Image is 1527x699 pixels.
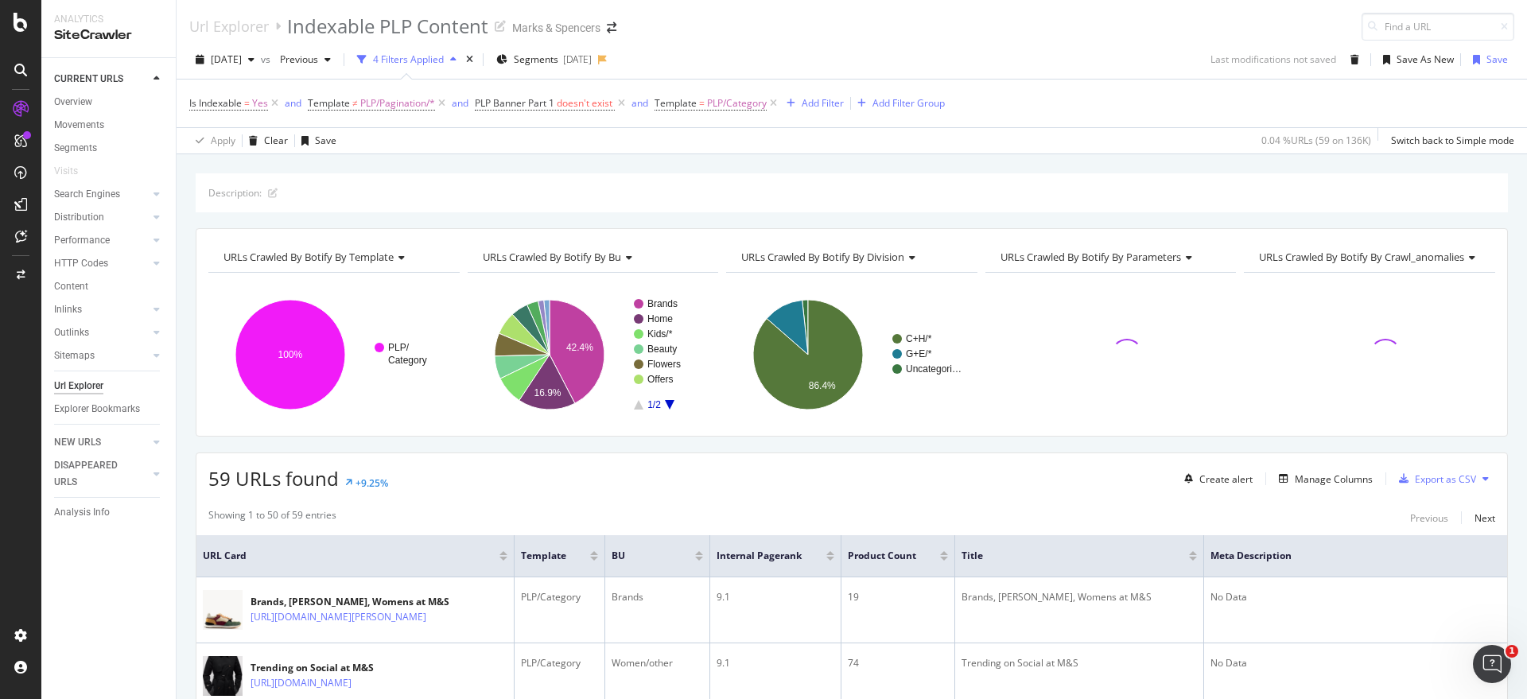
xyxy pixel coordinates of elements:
button: Export as CSV [1393,466,1476,491]
div: PLP/Category [521,590,598,604]
div: Manage Columns [1295,472,1373,486]
a: Analysis Info [54,504,165,521]
h4: URLs Crawled By Botify By bu [480,244,705,270]
div: +9.25% [356,476,388,490]
button: Save As New [1377,47,1454,72]
span: Yes [252,92,268,115]
div: Inlinks [54,301,82,318]
span: URLs Crawled By Botify By template [223,250,394,264]
span: Title [962,549,1165,563]
div: 74 [848,656,948,670]
span: 1 [1506,645,1518,658]
a: Visits [54,163,94,180]
div: 0.04 % URLs ( 59 on 136K ) [1261,134,1371,147]
text: Category [388,355,427,366]
div: Create alert [1199,472,1253,486]
div: Url Explorer [189,17,269,35]
text: Beauty [647,344,677,355]
span: Previous [274,52,318,66]
button: Save [295,128,336,153]
div: 9.1 [717,656,834,670]
span: PLP/Pagination/* [360,92,435,115]
span: 2025 Sep. 13th [211,52,242,66]
div: arrow-right-arrow-left [607,22,616,33]
text: Home [647,313,673,324]
span: = [699,96,705,110]
button: Add Filter [780,94,844,113]
button: Add Filter Group [851,94,945,113]
div: Overview [54,94,92,111]
div: and [285,96,301,110]
div: Content [54,278,88,295]
span: URLs Crawled By Botify By parameters [1001,250,1181,264]
button: Previous [1410,508,1448,527]
div: Analytics [54,13,163,26]
div: Add Filter Group [872,96,945,110]
a: Outlinks [54,324,149,341]
a: Url Explorer [54,378,165,394]
img: main image [203,584,243,636]
a: Performance [54,232,149,249]
div: DISAPPEARED URLS [54,457,134,491]
div: 19 [848,590,948,604]
div: Clear [264,134,288,147]
span: vs [261,52,274,66]
div: and [452,96,468,110]
text: PLP/ [388,342,410,353]
div: PLP/Category [521,656,598,670]
svg: A chart. [468,285,716,424]
div: Trending on Social at M&S [962,656,1197,670]
div: Description: [208,186,262,200]
a: HTTP Codes [54,255,149,272]
div: Save [1486,52,1508,66]
text: Uncategori… [906,363,962,375]
span: Internal Pagerank [717,549,802,563]
text: Kids/* [647,328,673,340]
button: Save [1467,47,1508,72]
a: [URL][DOMAIN_NAME][PERSON_NAME] [251,609,426,625]
div: Save As New [1397,52,1454,66]
span: BU [612,549,671,563]
div: Add Filter [802,96,844,110]
svg: A chart. [208,285,457,424]
div: Export as CSV [1415,472,1476,486]
text: 1/2 [647,399,661,410]
div: SiteCrawler [54,26,163,45]
div: Indexable PLP Content [287,13,488,40]
text: 86.4% [809,381,836,392]
a: Movements [54,117,165,134]
div: Marks & Spencers [512,20,600,36]
div: Distribution [54,209,104,226]
text: 42.4% [566,342,593,353]
div: Last modifications not saved [1210,52,1336,66]
text: 100% [278,349,303,360]
span: PLP Banner Part 1 [475,96,554,110]
text: 16.9% [534,387,561,398]
span: PLP/Category [707,92,767,115]
div: Outlinks [54,324,89,341]
span: ≠ [352,96,358,110]
div: CURRENT URLS [54,71,123,87]
button: 4 Filters Applied [351,47,463,72]
a: CURRENT URLS [54,71,149,87]
span: Segments [514,52,558,66]
div: Search Engines [54,186,120,203]
button: Next [1475,508,1495,527]
div: HTTP Codes [54,255,108,272]
button: Segments[DATE] [490,47,598,72]
a: [URL][DOMAIN_NAME] [251,675,352,691]
div: Brands, [PERSON_NAME], Womens at M&S [251,595,495,609]
div: Segments [54,140,97,157]
svg: A chart. [726,285,974,424]
div: Apply [211,134,235,147]
span: Template [521,549,566,563]
text: Flowers [647,359,681,370]
span: Template [655,96,697,110]
span: Template [308,96,350,110]
span: URL Card [203,549,495,563]
div: times [463,52,476,68]
span: Is Indexable [189,96,242,110]
div: and [631,96,648,110]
